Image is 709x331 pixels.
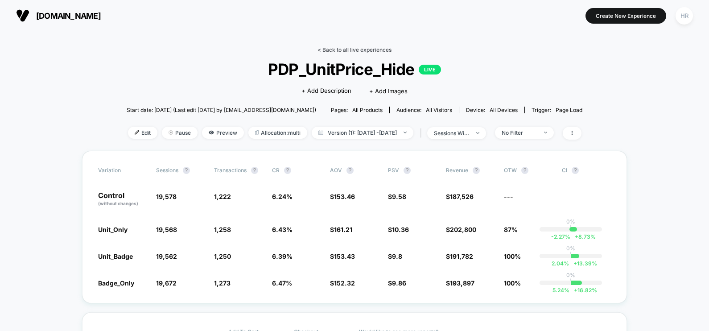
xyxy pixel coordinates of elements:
span: 153.46 [334,193,355,200]
img: end [169,130,173,135]
p: Control [98,192,147,207]
span: Unit_Badge [98,252,133,260]
span: 5.24 % [552,287,569,294]
span: 6.43 % [272,226,293,233]
span: $ [446,279,474,287]
span: 19,568 [156,226,177,233]
span: 13.39 % [569,260,597,267]
img: calendar [318,130,323,135]
span: + [575,233,578,240]
span: $ [388,252,402,260]
span: Transactions [214,167,247,174]
span: -2.27 % [551,233,570,240]
button: ? [521,167,528,174]
span: 19,578 [156,193,177,200]
span: 1,273 [214,279,231,287]
p: LIVE [419,65,441,74]
button: Create New Experience [585,8,666,24]
img: end [544,132,547,133]
span: + [573,260,577,267]
span: Version (1): [DATE] - [DATE] [312,127,413,139]
span: $ [446,252,473,260]
span: + Add Images [369,87,408,95]
p: 0% [566,218,575,225]
span: + [574,287,577,294]
span: 16.82 % [569,287,597,294]
span: 8.73 % [570,233,596,240]
span: Sessions [156,167,178,174]
span: PDP_UnitPrice_Hide [149,60,560,79]
a: < Back to all live experiences [317,46,392,53]
button: ? [473,167,480,174]
span: 6.24 % [272,193,293,200]
div: sessions with impression [434,130,470,137]
span: Edit [128,127,157,139]
img: rebalance [255,130,259,135]
span: Device: [459,107,524,113]
div: Trigger: [532,107,582,113]
span: CI [562,167,611,174]
span: 202,800 [450,226,476,233]
div: Audience: [396,107,452,113]
button: ? [183,167,190,174]
span: $ [446,226,476,233]
span: + Add Description [301,87,351,95]
button: ? [251,167,258,174]
span: 187,526 [450,193,474,200]
span: 6.47 % [272,279,292,287]
span: 1,222 [214,193,231,200]
span: 153.43 [334,252,355,260]
span: 193,897 [450,279,474,287]
span: $ [330,193,355,200]
span: --- [504,193,513,200]
span: $ [330,279,355,287]
span: $ [388,193,406,200]
span: 9.86 [392,279,406,287]
span: $ [446,193,474,200]
span: 6.39 % [272,252,293,260]
div: Pages: [331,107,383,113]
span: 100% [504,279,521,287]
span: 87% [504,226,518,233]
span: [DOMAIN_NAME] [36,11,101,21]
button: ? [284,167,291,174]
span: All Visitors [426,107,452,113]
div: No Filter [502,129,537,136]
span: 161.21 [334,226,352,233]
span: | [418,127,427,140]
span: 152.32 [334,279,355,287]
p: | [570,225,572,232]
img: Visually logo [16,9,29,22]
span: all devices [490,107,518,113]
span: $ [388,279,406,287]
span: Pause [162,127,198,139]
span: 10.36 [392,226,409,233]
span: Start date: [DATE] (Last edit [DATE] by [EMAIL_ADDRESS][DOMAIN_NAME]) [127,107,316,113]
span: 100% [504,252,521,260]
span: 191,782 [450,252,473,260]
button: ? [404,167,411,174]
span: Preview [202,127,244,139]
button: [DOMAIN_NAME] [13,8,103,23]
span: $ [330,252,355,260]
span: Unit_Only [98,226,128,233]
p: 0% [566,245,575,252]
span: Allocation: multi [248,127,307,139]
span: OTW [504,167,553,174]
span: 19,562 [156,252,177,260]
span: $ [330,226,352,233]
span: AOV [330,167,342,174]
button: ? [346,167,354,174]
img: edit [135,130,139,135]
img: end [404,132,407,133]
p: | [570,252,572,258]
span: Page Load [556,107,582,113]
span: (without changes) [98,201,138,206]
span: 1,258 [214,226,231,233]
span: CR [272,167,280,174]
span: 2.04 % [552,260,569,267]
span: Badge_Only [98,279,134,287]
span: --- [562,194,611,207]
span: Revenue [446,167,468,174]
button: ? [572,167,579,174]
